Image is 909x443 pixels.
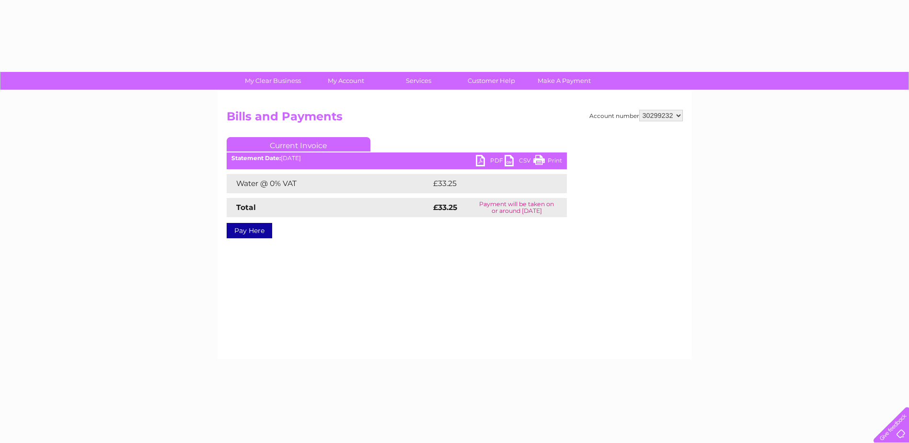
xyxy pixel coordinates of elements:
a: Customer Help [452,72,531,90]
h2: Bills and Payments [227,110,683,128]
td: £33.25 [431,174,547,193]
a: PDF [476,155,505,169]
a: CSV [505,155,533,169]
div: Account number [589,110,683,121]
a: Pay Here [227,223,272,238]
a: Make A Payment [525,72,604,90]
div: [DATE] [227,155,567,162]
a: Current Invoice [227,137,370,152]
td: Payment will be taken on or around [DATE] [467,198,567,217]
a: My Clear Business [233,72,312,90]
strong: £33.25 [433,203,457,212]
a: Print [533,155,562,169]
td: Water @ 0% VAT [227,174,431,193]
a: My Account [306,72,385,90]
b: Statement Date: [231,154,281,162]
strong: Total [236,203,256,212]
a: Services [379,72,458,90]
